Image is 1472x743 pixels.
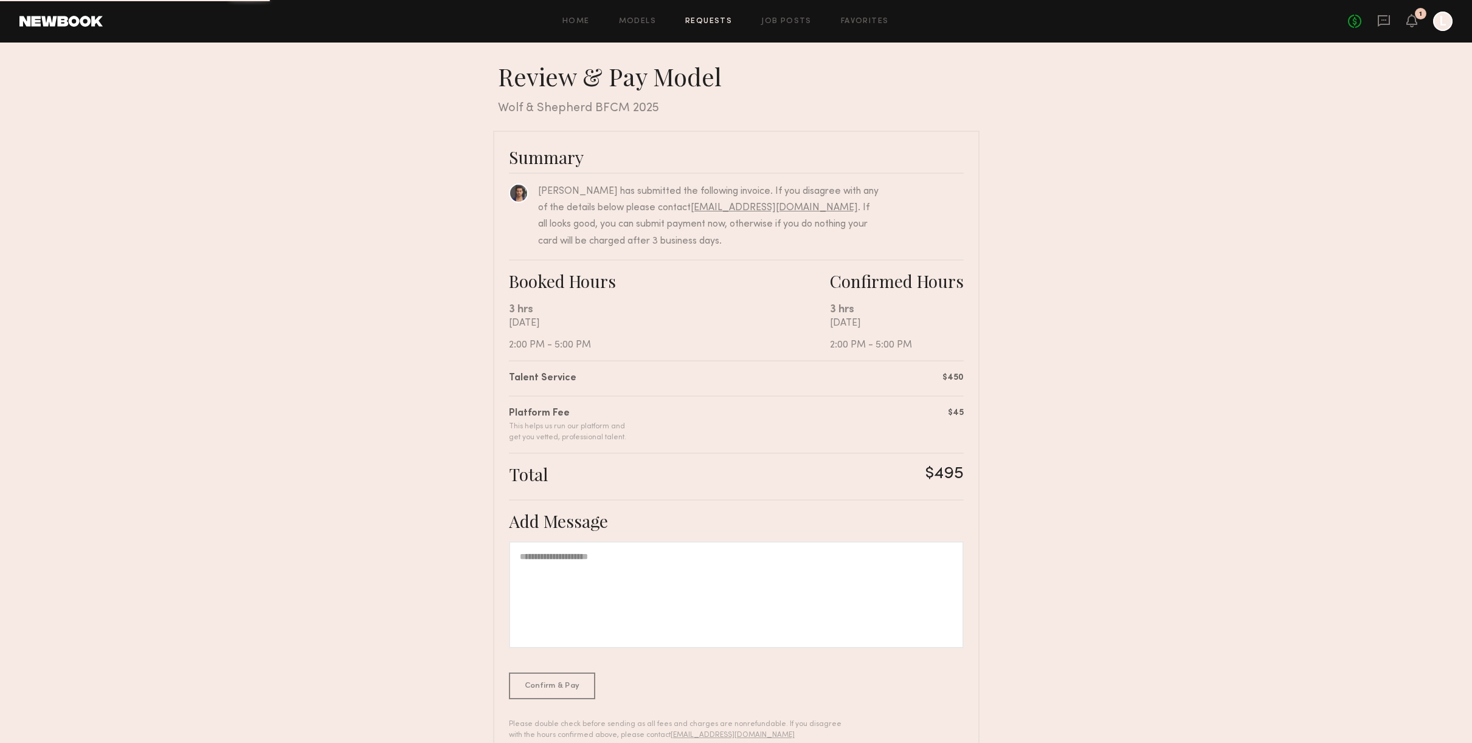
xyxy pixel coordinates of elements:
div: Summary [509,146,964,168]
div: Please double check before sending as all fees and charges are nonrefundable. If you disagree wit... [509,719,850,741]
div: Confirmed Hours [830,270,964,292]
div: Add Message [509,510,964,532]
div: $495 [925,464,964,485]
div: [PERSON_NAME] has submitted the following invoice. If you disagree with any of the details below ... [538,183,879,250]
div: [DATE] 2:00 PM - 5:00 PM [830,318,964,351]
div: 3 hrs [830,301,964,318]
div: Total [509,464,548,485]
div: Wolf & Shepherd BFCM 2025 [498,101,980,116]
a: Job Posts [761,18,812,26]
a: Favorites [841,18,889,26]
div: $450 [942,371,964,384]
div: 1 [1419,11,1422,18]
div: Platform Fee [509,406,626,421]
a: Models [619,18,656,26]
a: [EMAIL_ADDRESS][DOMAIN_NAME] [691,203,858,213]
div: Booked Hours [509,270,830,292]
div: [DATE] 2:00 PM - 5:00 PM [509,318,830,351]
a: Home [562,18,590,26]
div: Talent Service [509,371,576,386]
div: $45 [948,406,964,419]
a: [EMAIL_ADDRESS][DOMAIN_NAME] [671,731,795,739]
a: L [1433,12,1453,31]
div: 3 hrs [509,301,830,318]
a: Requests [685,18,732,26]
div: Review & Pay Model [498,61,980,92]
div: This helps us run our platform and get you vetted, professional talent. [509,421,626,443]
